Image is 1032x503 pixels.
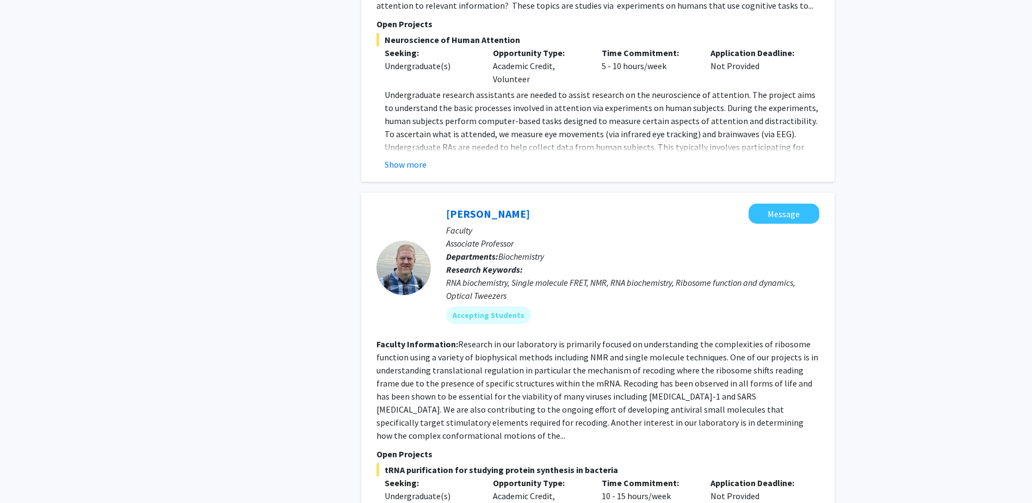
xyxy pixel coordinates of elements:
[376,463,819,476] span: tRNA purification for studying protein synthesis in bacteria
[446,251,498,262] b: Departments:
[8,454,46,495] iframe: Chat
[446,237,819,250] p: Associate Professor
[493,46,585,59] p: Opportunity Type:
[385,476,477,489] p: Seeking:
[385,59,477,72] div: Undergraduate(s)
[749,204,819,224] button: Message Peter Cornish
[498,251,544,262] span: Biochemistry
[376,33,819,46] span: Neuroscience of Human Attention
[385,489,477,502] div: Undergraduate(s)
[485,46,594,85] div: Academic Credit, Volunteer
[385,158,427,171] button: Show more
[493,476,585,489] p: Opportunity Type:
[446,276,819,302] div: RNA biochemistry, Single molecule FRET, NMR, RNA biochemistry, Ribosome function and dynamics, Op...
[376,339,818,441] fg-read-more: Research in our laboratory is primarily focused on understanding the complexities of ribosome fun...
[446,264,523,275] b: Research Keywords:
[376,17,819,30] p: Open Projects
[385,46,477,59] p: Seeking:
[710,46,803,59] p: Application Deadline:
[702,46,811,85] div: Not Provided
[376,339,458,349] b: Faculty Information:
[376,447,819,461] p: Open Projects
[710,476,803,489] p: Application Deadline:
[446,207,530,220] a: [PERSON_NAME]
[446,224,819,237] p: Faculty
[446,306,531,324] mat-chip: Accepting Students
[594,46,702,85] div: 5 - 10 hours/week
[385,88,819,193] p: Undergraduate research assistants are needed to assist research on the neuroscience of attention....
[602,46,694,59] p: Time Commitment:
[602,476,694,489] p: Time Commitment:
